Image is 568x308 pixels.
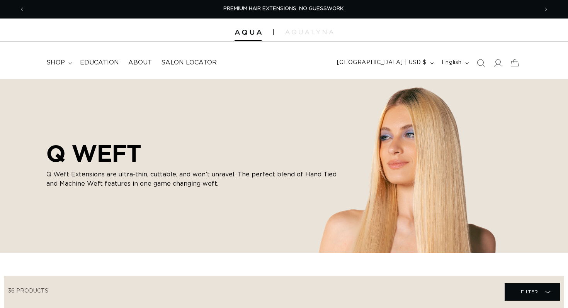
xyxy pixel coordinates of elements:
[285,30,333,34] img: aqualyna.com
[128,59,152,67] span: About
[235,30,262,35] img: Aqua Hair Extensions
[161,59,217,67] span: Salon Locator
[223,6,345,11] span: PREMIUM HAIR EXTENSIONS. NO GUESSWORK.
[537,2,554,17] button: Next announcement
[472,54,489,71] summary: Search
[46,170,340,188] p: Q Weft Extensions are ultra-thin, cuttable, and won’t unravel. The perfect blend of Hand Tied and...
[124,54,156,71] a: About
[14,2,31,17] button: Previous announcement
[437,56,472,70] button: English
[337,59,427,67] span: [GEOGRAPHIC_DATA] | USD $
[46,140,340,167] h2: Q WEFT
[442,59,462,67] span: English
[332,56,437,70] button: [GEOGRAPHIC_DATA] | USD $
[8,288,48,294] span: 36 products
[80,59,119,67] span: Education
[505,283,560,301] summary: Filter
[42,54,75,71] summary: shop
[156,54,221,71] a: Salon Locator
[46,59,65,67] span: shop
[521,284,538,299] span: Filter
[75,54,124,71] a: Education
